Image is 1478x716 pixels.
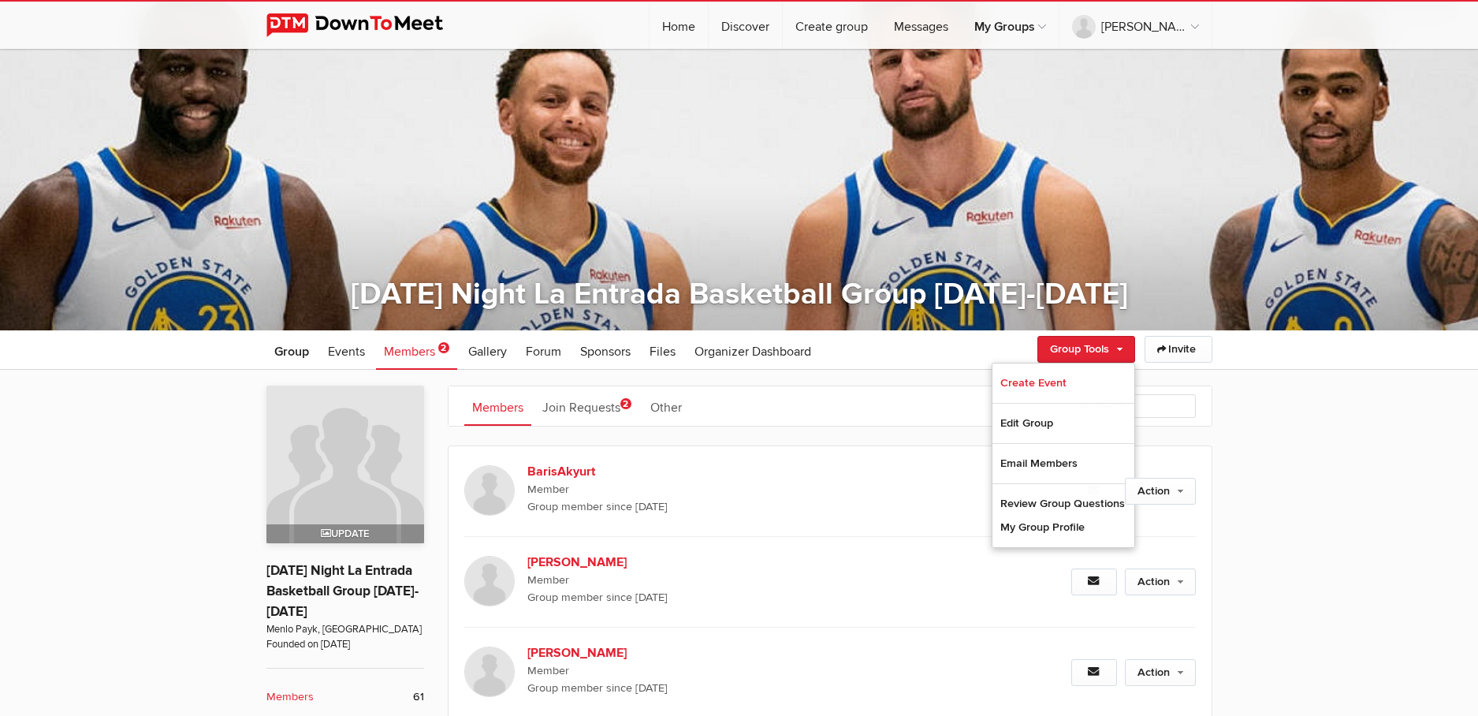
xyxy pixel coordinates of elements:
[328,344,365,360] span: Events
[274,344,309,360] span: Group
[464,536,977,627] a: [PERSON_NAME] Member Group member since [DATE]
[413,688,424,706] span: 61
[468,344,507,360] span: Gallery
[464,446,977,536] a: BarisAkyurt Member Group member since [DATE]
[527,680,977,697] span: Group member since [DATE]
[464,465,515,516] img: BarisAkyurt
[527,481,977,498] span: Member
[694,344,811,360] span: Organizer Dashboard
[266,622,424,637] span: Menlo Payk, [GEOGRAPHIC_DATA]
[642,386,690,426] a: Other
[992,452,1134,475] a: Email Members
[1125,478,1196,505] a: Action
[650,344,676,360] span: Files
[464,386,531,426] a: Members
[266,688,314,706] b: Members
[580,344,631,360] span: Sponsors
[384,344,435,360] span: Members
[320,330,373,370] a: Events
[1125,569,1196,595] a: Action
[992,492,1134,516] a: Review Group Questions
[464,647,515,697] img: Mychal Augustine
[962,2,1059,49] a: My Groups
[527,462,797,481] b: BarisAkyurt
[709,2,782,49] a: Discover
[527,589,977,606] span: Group member since [DATE]
[438,342,449,353] span: 2
[527,498,977,516] span: Group member since [DATE]
[527,643,797,662] b: [PERSON_NAME]
[783,2,880,49] a: Create group
[992,371,1134,395] a: Create Event
[687,330,819,370] a: Organizer Dashboard
[266,688,424,706] a: Members 61
[650,2,708,49] a: Home
[1037,336,1135,363] a: Group Tools
[464,556,515,606] img: Nuno Goncalves
[266,330,317,370] a: Group
[881,2,961,49] a: Messages
[572,330,638,370] a: Sponsors
[266,386,424,543] img: Thursday Night La Entrada Basketball Group 2025-2026
[527,662,977,680] span: Member
[518,330,569,370] a: Forum
[992,412,1134,435] a: Edit Group
[266,562,419,620] a: [DATE] Night La Entrada Basketball Group [DATE]-[DATE]
[527,553,797,572] b: [PERSON_NAME]
[266,386,424,543] a: Update
[266,637,424,652] span: Founded on [DATE]
[351,276,1128,312] a: [DATE] Night La Entrada Basketball Group [DATE]-[DATE]
[992,516,1134,539] a: My Group Profile
[642,330,683,370] a: Files
[1059,2,1212,49] a: [PERSON_NAME]
[527,572,977,589] span: Member
[321,528,369,540] span: Update
[460,330,515,370] a: Gallery
[620,398,631,409] span: 2
[1125,659,1196,686] a: Action
[376,330,457,370] a: Members 2
[1145,336,1212,363] a: Invite
[266,13,467,37] img: DownToMeet
[526,344,561,360] span: Forum
[534,386,639,426] a: Join Requests2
